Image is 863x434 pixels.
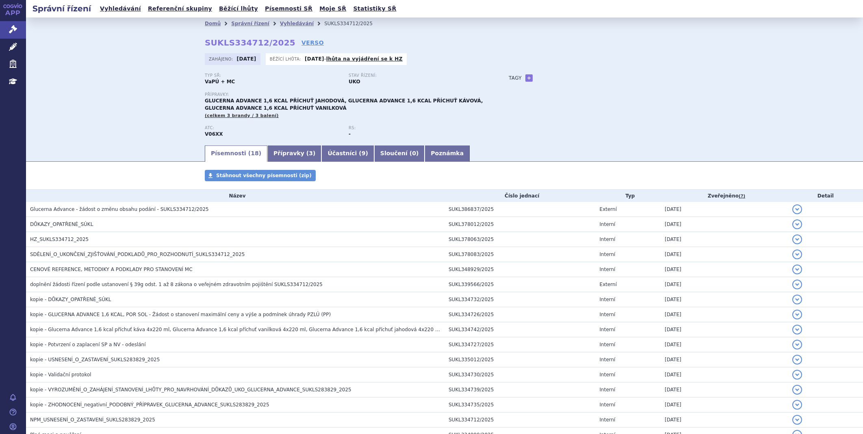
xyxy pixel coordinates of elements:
[792,234,802,244] button: detail
[205,92,492,97] p: Přípravky:
[374,145,425,162] a: Sloučení (0)
[600,417,616,423] span: Interní
[349,73,484,78] p: Stav řízení:
[661,202,788,217] td: [DATE]
[739,193,745,199] abbr: (?)
[445,202,596,217] td: SUKL386837/2025
[26,3,98,14] h2: Správní řízení
[270,56,303,62] span: Běžící lhůta:
[305,56,324,62] strong: [DATE]
[600,282,617,287] span: Externí
[792,295,802,304] button: detail
[216,173,312,178] span: Stáhnout všechny písemnosti (zip)
[30,252,245,257] span: SDĚLENÍ_O_UKONČENÍ_ZJIŠŤOVÁNÍ_PODKLADŮ_PRO_ROZHODNUTÍ_SUKLS334712_2025
[661,232,788,247] td: [DATE]
[445,292,596,307] td: SUKL334732/2025
[26,190,445,202] th: Název
[349,131,351,137] strong: -
[792,370,802,380] button: detail
[792,250,802,259] button: detail
[445,247,596,262] td: SUKL378083/2025
[661,262,788,277] td: [DATE]
[445,262,596,277] td: SUKL348929/2025
[445,337,596,352] td: SUKL334727/2025
[262,3,315,14] a: Písemnosti SŘ
[30,221,93,227] span: DŮKAZY_OPATŘENÉ_SÚKL
[217,3,260,14] a: Běžící lhůty
[351,3,399,14] a: Statistiky SŘ
[30,342,146,347] span: kopie - Potvrzení o zaplacení SP a NV - odeslání
[30,267,193,272] span: CENOVÉ REFERENCE, METODIKY A PODKLADY PRO STANOVENÍ MC
[600,297,616,302] span: Interní
[349,126,484,130] p: RS:
[600,402,616,408] span: Interní
[30,417,155,423] span: NPM_USNESENÍ_O_ZASTAVENÍ_SUKLS283829_2025
[30,312,331,317] span: kopie - GLUCERNA ADVANCE 1,6 KCAL, POR SOL - Žádost o stanovení maximální ceny a výše a podmínek ...
[792,325,802,334] button: detail
[600,327,616,332] span: Interní
[661,352,788,367] td: [DATE]
[661,247,788,262] td: [DATE]
[445,232,596,247] td: SUKL378063/2025
[317,3,349,14] a: Moje SŘ
[145,3,215,14] a: Referenční skupiny
[205,73,340,78] p: Typ SŘ:
[30,297,111,302] span: kopie - DŮKAZY_OPATŘENÉ_SÚKL
[445,190,596,202] th: Číslo jednací
[30,206,209,212] span: Glucerna Advance - žádost o změnu obsahu podání - SUKLS334712/2025
[600,221,616,227] span: Interní
[301,39,324,47] a: VERSO
[309,150,313,156] span: 3
[600,372,616,378] span: Interní
[445,352,596,367] td: SUKL335012/2025
[30,402,269,408] span: kopie - ZHODNOCENÍ_negativní_PODOBNÝ_PŘÍPRAVEK_GLUCERNA_ADVANCE_SUKLS283829_2025
[600,252,616,257] span: Interní
[792,355,802,365] button: detail
[661,217,788,232] td: [DATE]
[425,145,470,162] a: Poznámka
[792,204,802,214] button: detail
[321,145,374,162] a: Účastníci (9)
[205,21,221,26] a: Domů
[205,98,483,111] span: GLUCERNA ADVANCE 1,6 KCAL PŘÍCHUŤ JAHODOVÁ, GLUCERNA ADVANCE 1,6 KCAL PŘÍCHUŤ KÁVOVÁ, GLUCERNA AD...
[205,38,295,48] strong: SUKLS334712/2025
[205,145,267,162] a: Písemnosti (18)
[445,397,596,412] td: SUKL334735/2025
[209,56,234,62] span: Zahájeno:
[600,387,616,393] span: Interní
[280,21,314,26] a: Vyhledávání
[600,342,616,347] span: Interní
[445,367,596,382] td: SUKL334730/2025
[30,327,663,332] span: kopie - Glucerna Advance 1,6 kcal příchuť káva 4x220 ml, Glucerna Advance 1,6 kcal příchuť vanilk...
[205,170,316,181] a: Stáhnout všechny písemnosti (zip)
[661,322,788,337] td: [DATE]
[205,126,340,130] p: ATC:
[231,21,269,26] a: Správní řízení
[445,322,596,337] td: SUKL334742/2025
[205,131,223,137] strong: POTRAVINY PRO ZVLÁŠTNÍ LÉKAŘSKÉ ÚČELY (PZLÚ) (ČESKÁ ATC SKUPINA)
[30,282,323,287] span: doplnění žádosti řízení podle ustanovení § 39g odst. 1 až 8 zákona o veřejném zdravotním pojištěn...
[205,79,235,85] strong: VaPÚ + MC
[792,400,802,410] button: detail
[600,312,616,317] span: Interní
[30,237,89,242] span: HZ_SUKLS334712_2025
[792,280,802,289] button: detail
[509,73,522,83] h3: Tagy
[305,56,403,62] p: -
[267,145,321,162] a: Přípravky (3)
[525,74,533,82] a: +
[661,397,788,412] td: [DATE]
[661,307,788,322] td: [DATE]
[30,387,351,393] span: kopie - VYROZUMĚNÍ_O_ZAHÁJENÍ_STANOVENÍ_LHŮTY_PRO_NAVRHOVÁNÍ_DŮKAZŮ_UKO_GLUCERNA_ADVANCE_SUKLS283...
[445,307,596,322] td: SUKL334726/2025
[205,113,279,118] span: (celkem 3 brandy / 3 balení)
[596,190,661,202] th: Typ
[661,277,788,292] td: [DATE]
[412,150,416,156] span: 0
[445,412,596,427] td: SUKL334712/2025
[600,267,616,272] span: Interní
[661,367,788,382] td: [DATE]
[98,3,143,14] a: Vyhledávání
[788,190,863,202] th: Detail
[251,150,258,156] span: 18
